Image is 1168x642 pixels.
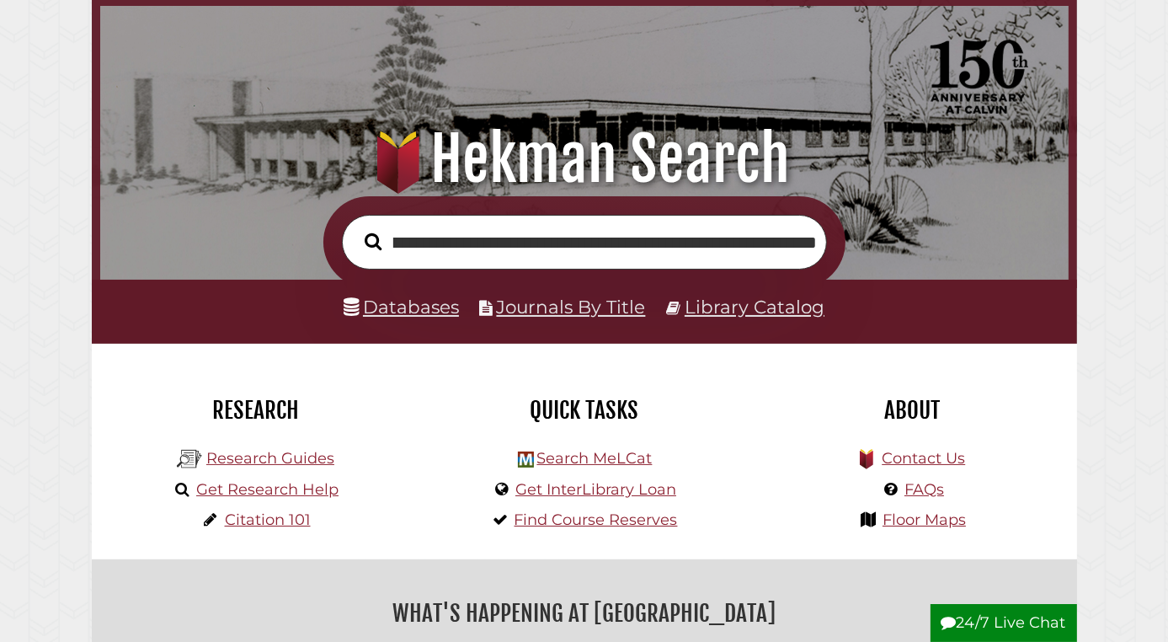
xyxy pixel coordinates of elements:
a: Library Catalog [685,296,824,318]
h2: About [761,396,1064,425]
i: Search [365,232,383,250]
h2: Research [104,396,408,425]
a: Journals By Title [497,296,646,318]
a: Search MeLCat [536,449,652,468]
a: Get InterLibrary Loan [515,480,676,499]
a: Get Research Help [196,480,339,499]
a: Research Guides [206,449,334,468]
a: Contact Us [882,449,965,468]
a: Floor Maps [883,511,966,529]
a: Citation 101 [225,511,311,529]
a: FAQs [904,480,944,499]
button: Search [357,228,392,255]
a: Find Course Reserves [515,511,678,529]
img: Hekman Library Logo [177,447,202,472]
h2: Quick Tasks [433,396,736,425]
h1: Hekman Search [117,122,1050,196]
a: Databases [344,296,459,318]
h2: What's Happening at [GEOGRAPHIC_DATA] [104,594,1064,633]
img: Hekman Library Logo [518,452,534,468]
